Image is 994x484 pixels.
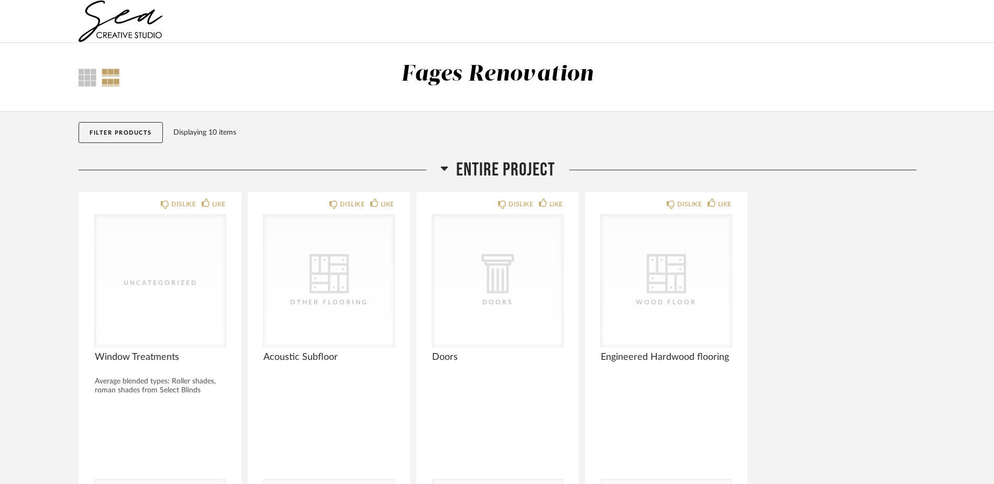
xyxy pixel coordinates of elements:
[601,351,732,363] span: Engineered Hardwood flooring
[79,122,163,143] button: Filter Products
[79,1,162,42] img: 573c2043-545c-4459-a3f6-3e6e79050daa.png
[381,199,394,210] div: LIKE
[549,199,563,210] div: LIKE
[614,297,719,307] div: Wood Floor
[277,297,381,307] div: Other Flooring
[456,159,555,181] span: Entire Project
[509,199,533,210] div: DISLIKE
[263,351,394,363] span: Acoustic Subfloor
[432,351,563,363] span: Doors
[212,199,226,210] div: LIKE
[340,199,365,210] div: DISLIKE
[677,199,702,210] div: DISLIKE
[95,351,226,363] span: Window Treatments
[401,63,593,85] div: Fages Renovation
[173,127,912,138] div: Displaying 10 items
[171,199,196,210] div: DISLIKE
[445,297,550,307] div: Doors
[108,278,213,288] div: Uncategorized
[718,199,732,210] div: LIKE
[95,377,226,395] div: Average blended types: Roller shades, roman shades from Select Blinds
